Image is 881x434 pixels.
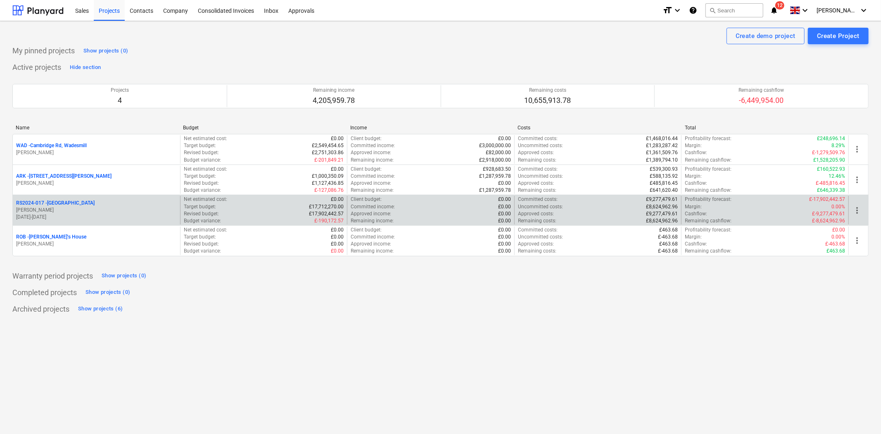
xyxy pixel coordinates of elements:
p: ARK - [STREET_ADDRESS][PERSON_NAME] [16,173,112,180]
div: Show projects (0) [85,288,130,297]
p: £463.68 [826,248,845,255]
div: Name [16,125,176,131]
p: £485,816.45 [650,180,678,187]
p: Remaining costs [524,87,571,94]
p: 4,205,959.78 [313,95,355,105]
span: more_vert [852,236,862,246]
p: £8,624,962.96 [646,217,678,224]
p: £-9,277,479.61 [812,210,845,217]
p: Approved costs : [518,210,554,217]
button: Search [705,3,763,17]
p: £0.00 [331,166,344,173]
p: Profitability forecast : [685,135,731,142]
p: RS2024-017 - [GEOGRAPHIC_DATA] [16,200,95,207]
iframe: Chat Widget [840,394,881,434]
p: £160,522.93 [817,166,845,173]
p: Remaining costs : [518,157,556,164]
p: Archived projects [12,304,69,314]
p: £1,127,436.85 [312,180,344,187]
p: £1,000,350.09 [312,173,344,180]
p: £-8,624,962.96 [812,217,845,224]
p: Net estimated cost : [184,135,227,142]
p: £8,624,962.96 [646,203,678,210]
div: Income [350,125,511,131]
div: WAD -Cambridge Rd, Wadesmill[PERSON_NAME] [16,142,177,156]
p: £0.00 [498,248,511,255]
p: £588,135.92 [650,173,678,180]
p: £17,712,270.00 [309,203,344,210]
p: £1,361,509.76 [646,149,678,156]
p: Remaining income [313,87,355,94]
div: Budget [183,125,344,131]
p: [PERSON_NAME] [16,149,177,156]
p: Approved income : [351,180,391,187]
p: Client budget : [351,166,382,173]
p: Committed costs : [518,135,558,142]
p: £0.00 [498,217,511,224]
p: Committed income : [351,234,395,241]
span: more_vert [852,144,862,154]
p: Profitability forecast : [685,227,731,234]
p: £0.00 [498,203,511,210]
p: £928,683.50 [483,166,511,173]
p: Cashflow : [685,149,707,156]
p: £1,287,959.78 [479,173,511,180]
p: Remaining income : [351,157,394,164]
button: Show projects (0) [81,44,130,57]
p: 12.46% [829,173,845,180]
p: Approved income : [351,149,391,156]
span: more_vert [852,205,862,215]
p: Committed costs : [518,166,558,173]
div: Costs [518,125,678,131]
p: Projects [111,87,129,94]
div: RS2024-017 -[GEOGRAPHIC_DATA][PERSON_NAME][DATE]-[DATE] [16,200,177,221]
p: ROB - [PERSON_NAME]'s House [16,234,86,241]
p: £82,000.00 [486,149,511,156]
p: £-127,086.76 [314,187,344,194]
p: Committed income : [351,203,395,210]
p: Budget variance : [184,157,221,164]
span: [PERSON_NAME] [817,7,858,14]
p: £-463.68 [825,241,845,248]
p: Revised budget : [184,149,219,156]
p: Remaining cashflow [739,87,784,94]
p: Budget variance : [184,187,221,194]
p: [DATE] - [DATE] [16,214,177,221]
div: Create Project [817,31,860,41]
p: £0.00 [498,227,511,234]
p: Target budget : [184,234,216,241]
i: format_size [663,5,672,15]
p: Remaining cashflow : [685,157,731,164]
span: more_vert [852,175,862,185]
p: £0.00 [498,196,511,203]
button: Show projects (0) [83,286,132,299]
button: Show projects (0) [100,269,148,283]
p: Remaining income : [351,248,394,255]
div: ARK -[STREET_ADDRESS][PERSON_NAME][PERSON_NAME] [16,173,177,187]
p: £-463.68 [658,234,678,241]
p: £2,751,303.86 [312,149,344,156]
p: Net estimated cost : [184,227,227,234]
p: My pinned projects [12,46,75,56]
p: £-201,849.21 [314,157,344,164]
p: £463.68 [659,241,678,248]
p: £1,468,016.44 [646,135,678,142]
i: Knowledge base [689,5,697,15]
div: Hide section [70,63,101,72]
p: 0.00% [831,203,845,210]
p: Net estimated cost : [184,196,227,203]
p: £0.00 [331,248,344,255]
button: Show projects (6) [76,303,125,316]
p: Active projects [12,62,61,72]
p: £17,902,442.57 [309,210,344,217]
p: Target budget : [184,142,216,149]
p: Completed projects [12,288,77,298]
p: Margin : [685,203,702,210]
p: Budget variance : [184,248,221,255]
p: £0.00 [498,135,511,142]
p: Cashflow : [685,241,707,248]
p: Margin : [685,234,702,241]
p: Committed income : [351,173,395,180]
p: Revised budget : [184,180,219,187]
